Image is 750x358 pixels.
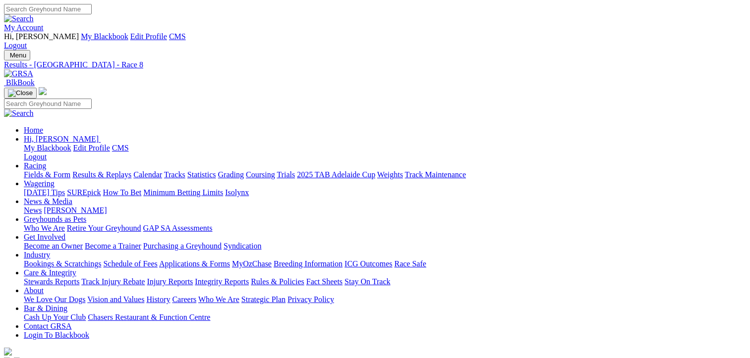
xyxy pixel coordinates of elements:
a: BlkBook [4,78,35,87]
a: Logout [4,41,27,50]
a: Careers [172,295,196,304]
button: Toggle navigation [4,88,37,99]
a: GAP SA Assessments [143,224,213,232]
a: Trials [277,170,295,179]
a: [PERSON_NAME] [44,206,107,214]
span: Hi, [PERSON_NAME] [24,135,99,143]
a: Results & Replays [72,170,131,179]
a: Industry [24,251,50,259]
a: Breeding Information [274,259,343,268]
a: MyOzChase [232,259,272,268]
a: Fact Sheets [306,277,343,286]
a: Greyhounds as Pets [24,215,86,223]
a: Purchasing a Greyhound [143,242,222,250]
div: Care & Integrity [24,277,746,286]
span: BlkBook [6,78,35,87]
a: Who We Are [24,224,65,232]
a: Coursing [246,170,275,179]
a: Track Maintenance [405,170,466,179]
a: Statistics [187,170,216,179]
div: Greyhounds as Pets [24,224,746,233]
div: Hi, [PERSON_NAME] [24,144,746,161]
button: Toggle navigation [4,50,30,60]
img: Close [8,89,33,97]
a: 2025 TAB Adelaide Cup [297,170,375,179]
a: Strategic Plan [241,295,286,304]
div: About [24,295,746,304]
a: Rules & Policies [251,277,304,286]
a: Become a Trainer [85,242,141,250]
a: Care & Integrity [24,268,76,277]
a: Edit Profile [130,32,167,41]
a: Who We Are [198,295,239,304]
a: Cash Up Your Club [24,313,86,321]
span: Hi, [PERSON_NAME] [4,32,79,41]
input: Search [4,99,92,109]
a: Racing [24,161,46,170]
div: Wagering [24,188,746,197]
a: My Blackbook [81,32,128,41]
a: How To Bet [103,188,142,197]
a: Home [24,126,43,134]
a: SUREpick [67,188,101,197]
a: Login To Blackbook [24,331,89,339]
a: My Blackbook [24,144,71,152]
a: Calendar [133,170,162,179]
div: Bar & Dining [24,313,746,322]
a: News [24,206,42,214]
a: Become an Owner [24,242,83,250]
a: Syndication [224,242,261,250]
div: Get Involved [24,242,746,251]
a: Vision and Values [87,295,144,304]
input: Search [4,4,92,14]
div: Industry [24,259,746,268]
a: Applications & Forms [159,259,230,268]
a: Injury Reports [147,277,193,286]
a: Fields & Form [24,170,70,179]
a: Hi, [PERSON_NAME] [24,135,101,143]
a: Results - [GEOGRAPHIC_DATA] - Race 8 [4,60,746,69]
div: My Account [4,32,746,50]
a: Weights [377,170,403,179]
a: [DATE] Tips [24,188,65,197]
a: We Love Our Dogs [24,295,85,304]
div: News & Media [24,206,746,215]
a: Bar & Dining [24,304,67,312]
span: Menu [10,51,26,59]
div: Racing [24,170,746,179]
img: logo-grsa-white.png [4,348,12,356]
a: Stewards Reports [24,277,79,286]
a: My Account [4,23,44,32]
a: Contact GRSA [24,322,71,330]
a: Edit Profile [73,144,110,152]
a: Logout [24,153,47,161]
a: CMS [169,32,186,41]
a: ICG Outcomes [345,259,392,268]
a: Privacy Policy [288,295,334,304]
a: Integrity Reports [195,277,249,286]
img: Search [4,14,34,23]
a: Isolynx [225,188,249,197]
img: GRSA [4,69,33,78]
a: News & Media [24,197,72,205]
a: CMS [112,144,129,152]
a: Wagering [24,179,55,188]
a: Track Injury Rebate [81,277,145,286]
img: Search [4,109,34,118]
a: History [146,295,170,304]
a: Minimum Betting Limits [143,188,223,197]
a: Bookings & Scratchings [24,259,101,268]
a: Race Safe [394,259,426,268]
a: Tracks [164,170,185,179]
a: Stay On Track [345,277,390,286]
a: Chasers Restaurant & Function Centre [88,313,210,321]
a: About [24,286,44,295]
a: Get Involved [24,233,65,241]
a: Grading [218,170,244,179]
a: Schedule of Fees [103,259,157,268]
a: Retire Your Greyhound [67,224,141,232]
img: logo-grsa-white.png [39,87,47,95]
